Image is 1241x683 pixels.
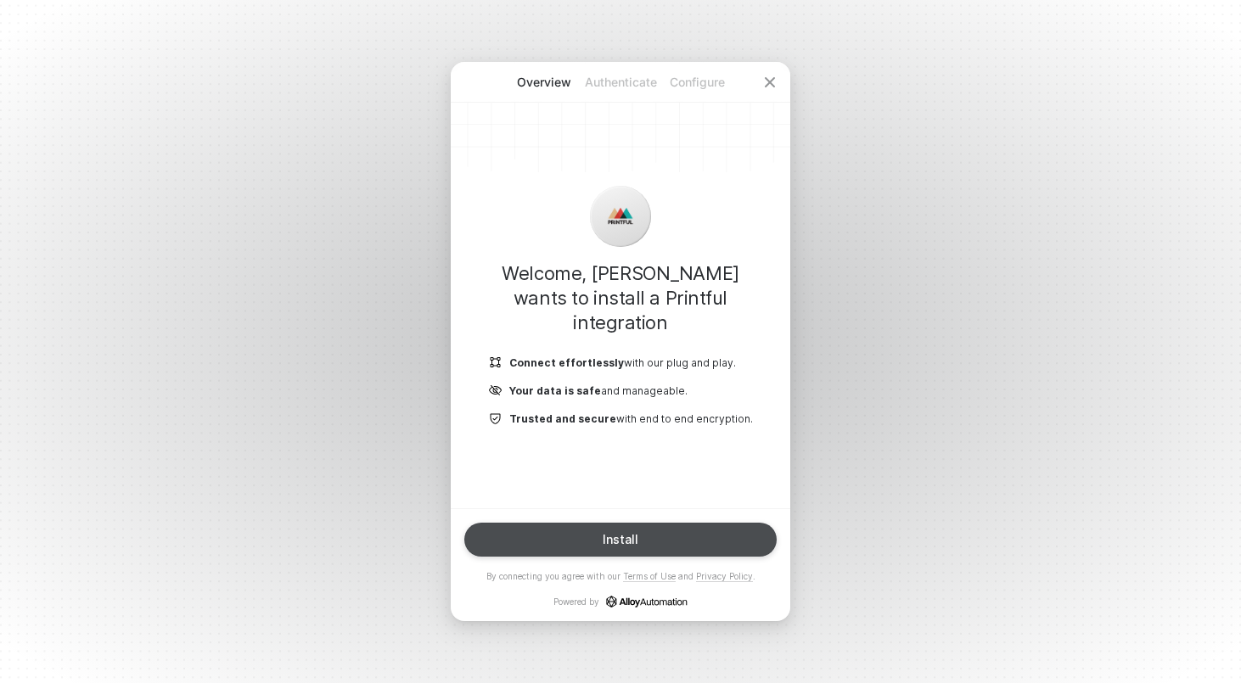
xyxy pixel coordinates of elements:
p: with end to end encryption. [509,411,753,426]
b: Trusted and secure [509,412,616,425]
p: Overview [506,74,582,91]
div: Install [603,533,638,546]
img: icon [489,383,503,398]
p: Configure [659,74,735,91]
p: Powered by [553,596,688,607]
h1: Welcome, [PERSON_NAME] wants to install a Printful integration [478,261,763,335]
a: Terms of Use [623,571,676,582]
span: icon-close [763,76,777,89]
p: and manageable. [509,383,688,398]
img: icon [489,411,503,426]
b: Connect effortlessly [509,356,624,369]
button: Install [464,523,777,557]
p: By connecting you agree with our and . [486,570,755,582]
p: Authenticate [582,74,659,91]
p: with our plug and play. [509,355,736,370]
b: Your data is safe [509,384,601,397]
img: icon [607,203,634,230]
a: Privacy Policy [696,571,753,582]
img: icon [489,355,503,370]
a: icon-success [606,596,688,607]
